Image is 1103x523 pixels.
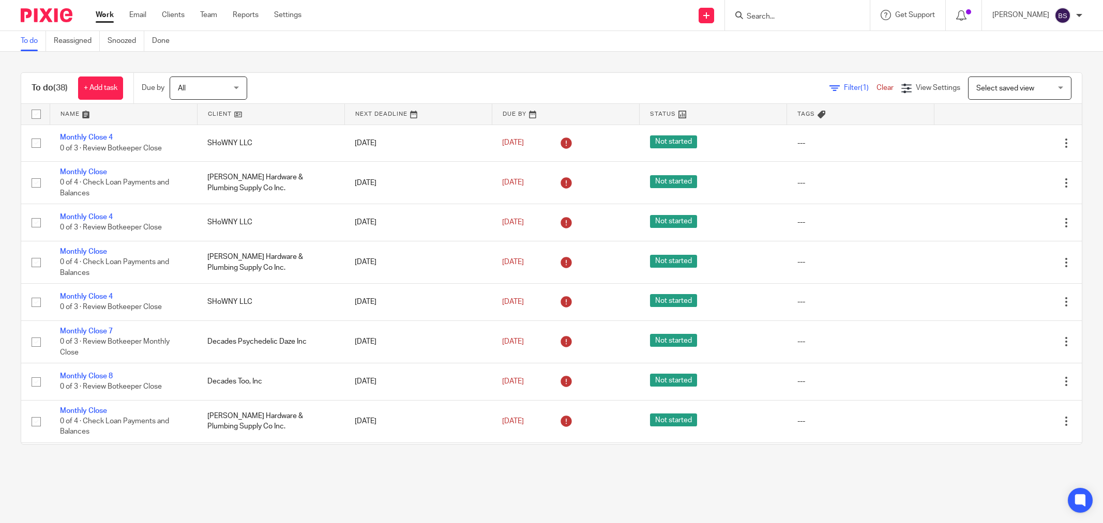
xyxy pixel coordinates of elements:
[96,10,114,20] a: Work
[650,135,697,148] span: Not started
[60,293,113,300] a: Monthly Close 4
[502,298,524,305] span: [DATE]
[916,84,960,91] span: View Settings
[844,84,877,91] span: Filter
[877,84,894,91] a: Clear
[502,258,524,266] span: [DATE]
[502,378,524,385] span: [DATE]
[746,12,839,22] input: Search
[129,10,146,20] a: Email
[895,11,935,19] span: Get Support
[344,125,492,161] td: [DATE]
[60,383,162,391] span: 0 of 3 · Review Botkeeper Close
[274,10,301,20] a: Settings
[650,175,697,188] span: Not started
[108,31,144,51] a: Snoozed
[197,204,344,241] td: SHoWNY LLC
[344,363,492,400] td: [DATE]
[60,168,107,176] a: Monthly Close
[650,255,697,268] span: Not started
[344,400,492,442] td: [DATE]
[200,10,217,20] a: Team
[60,338,170,356] span: 0 of 3 · Review Botkeeper Monthly Close
[650,413,697,426] span: Not started
[60,407,107,414] a: Monthly Close
[60,179,169,197] span: 0 of 4 · Check Loan Payments and Balances
[797,416,924,426] div: ---
[797,336,924,347] div: ---
[197,241,344,283] td: [PERSON_NAME] Hardware & Plumbing Supply Co Inc.
[142,83,164,93] p: Due by
[797,297,924,307] div: ---
[197,443,344,480] td: SHoWNY LLC
[152,31,177,51] a: Done
[60,248,107,255] a: Monthly Close
[650,215,697,228] span: Not started
[976,85,1034,92] span: Select saved view
[197,284,344,320] td: SHoWNY LLC
[32,83,68,94] h1: To do
[502,219,524,226] span: [DATE]
[78,76,123,100] a: + Add task
[502,418,524,425] span: [DATE]
[860,84,869,91] span: (1)
[60,224,162,232] span: 0 of 3 · Review Botkeeper Close
[21,31,46,51] a: To do
[992,10,1049,20] p: [PERSON_NAME]
[60,258,169,276] span: 0 of 4 · Check Loan Payments and Balances
[197,320,344,363] td: Decades Psychedelic Daze Inc
[60,134,113,141] a: Monthly Close 4
[60,328,113,335] a: Monthly Close 7
[60,418,169,436] span: 0 of 4 · Check Loan Payments and Balances
[233,10,259,20] a: Reports
[344,443,492,480] td: [DATE]
[21,8,72,22] img: Pixie
[344,320,492,363] td: [DATE]
[650,374,697,387] span: Not started
[60,373,113,380] a: Monthly Close 8
[197,125,344,161] td: SHoWNY LLC
[344,284,492,320] td: [DATE]
[53,84,68,92] span: (38)
[797,257,924,267] div: ---
[797,138,924,148] div: ---
[344,241,492,283] td: [DATE]
[178,85,186,92] span: All
[502,338,524,345] span: [DATE]
[197,363,344,400] td: Decades Too, Inc
[60,304,162,311] span: 0 of 3 · Review Botkeeper Close
[197,161,344,204] td: [PERSON_NAME] Hardware & Plumbing Supply Co Inc.
[344,204,492,241] td: [DATE]
[502,140,524,147] span: [DATE]
[650,294,697,307] span: Not started
[1054,7,1071,24] img: svg%3E
[60,145,162,152] span: 0 of 3 · Review Botkeeper Close
[162,10,185,20] a: Clients
[797,217,924,227] div: ---
[797,111,815,117] span: Tags
[60,213,113,221] a: Monthly Close 4
[797,178,924,188] div: ---
[344,161,492,204] td: [DATE]
[502,179,524,186] span: [DATE]
[797,376,924,387] div: ---
[197,400,344,442] td: [PERSON_NAME] Hardware & Plumbing Supply Co Inc.
[54,31,100,51] a: Reassigned
[650,334,697,347] span: Not started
